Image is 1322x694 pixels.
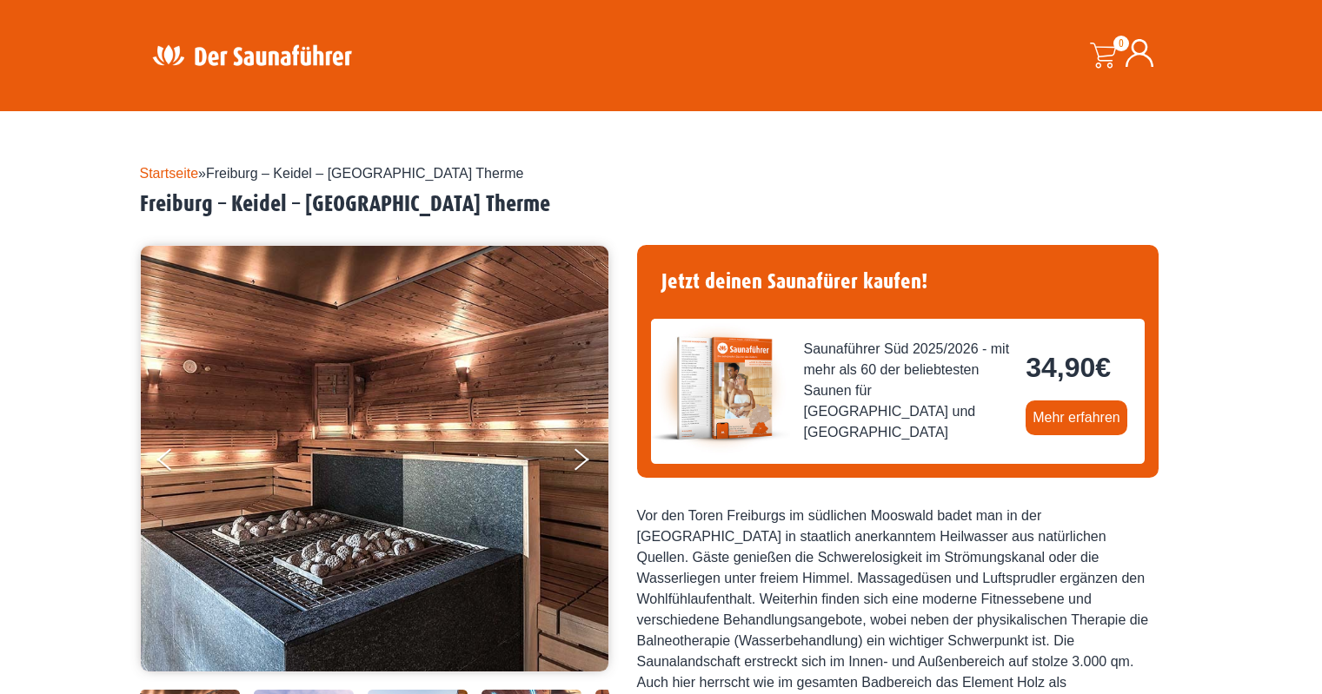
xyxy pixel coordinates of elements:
[1026,400,1127,435] a: Mehr erfahren
[206,166,523,181] span: Freiburg – Keidel – [GEOGRAPHIC_DATA] Therme
[1095,352,1111,383] span: €
[140,191,1183,218] h2: Freiburg – Keidel – [GEOGRAPHIC_DATA] Therme
[140,166,524,181] span: »
[1026,352,1111,383] bdi: 34,90
[804,339,1013,443] span: Saunaführer Süd 2025/2026 - mit mehr als 60 der beliebtesten Saunen für [GEOGRAPHIC_DATA] und [GE...
[571,441,614,485] button: Next
[157,441,201,485] button: Previous
[651,319,790,458] img: der-saunafuehrer-2025-sued.jpg
[140,166,199,181] a: Startseite
[1113,36,1129,51] span: 0
[651,259,1145,305] h4: Jetzt deinen Saunafürer kaufen!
